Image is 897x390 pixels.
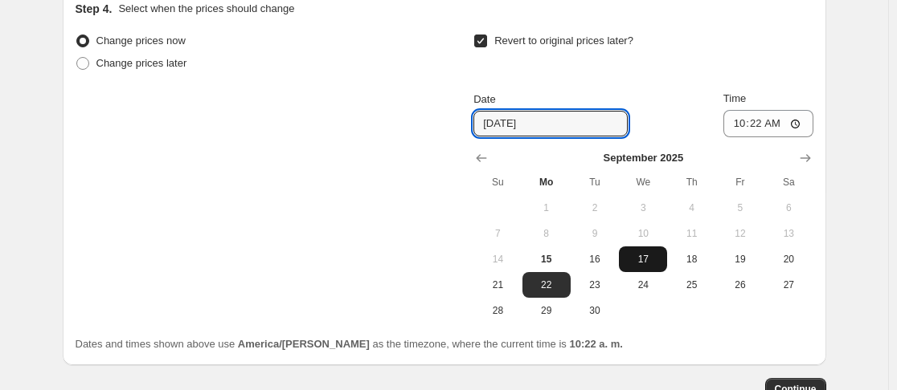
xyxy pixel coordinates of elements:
span: Time [723,92,746,104]
span: Sa [771,176,806,189]
button: Thursday September 11 2025 [667,221,715,246]
span: 1 [529,201,564,214]
span: We [625,176,661,189]
button: Sunday September 14 2025 [473,246,522,272]
span: 15 [529,253,564,266]
button: Friday September 26 2025 [716,272,764,298]
button: Tuesday September 9 2025 [571,221,619,246]
button: Tuesday September 16 2025 [571,246,619,272]
button: Wednesday September 3 2025 [619,195,667,221]
button: Sunday September 28 2025 [473,298,522,323]
span: 17 [625,253,661,266]
span: 27 [771,278,806,291]
span: 24 [625,278,661,291]
span: 29 [529,304,564,317]
button: Sunday September 21 2025 [473,272,522,298]
p: Select when the prices should change [118,1,294,17]
span: 10 [625,227,661,240]
button: Tuesday September 23 2025 [571,272,619,298]
button: Monday September 22 2025 [522,272,571,298]
span: Th [674,176,709,189]
span: 8 [529,227,564,240]
button: Monday September 1 2025 [522,195,571,221]
span: 25 [674,278,709,291]
th: Thursday [667,169,715,195]
span: Mo [529,176,564,189]
span: Date [473,93,495,105]
span: 3 [625,201,661,214]
th: Friday [716,169,764,195]
span: 11 [674,227,709,240]
span: 7 [480,227,515,240]
span: 9 [577,227,612,240]
span: 14 [480,253,515,266]
span: 6 [771,201,806,214]
button: Tuesday September 30 2025 [571,298,619,323]
input: 12:00 [723,110,813,137]
button: Show next month, October 2025 [794,147,817,169]
h2: Step 4. [76,1,113,17]
span: Tu [577,176,612,189]
button: Saturday September 13 2025 [764,221,813,246]
button: Friday September 5 2025 [716,195,764,221]
b: America/[PERSON_NAME] [238,338,370,350]
th: Monday [522,169,571,195]
span: Change prices later [96,57,187,69]
span: 26 [723,278,758,291]
span: Change prices now [96,35,186,47]
span: Revert to original prices later? [494,35,633,47]
span: Fr [723,176,758,189]
th: Saturday [764,169,813,195]
span: 20 [771,253,806,266]
span: 16 [577,253,612,266]
button: Saturday September 20 2025 [764,246,813,272]
button: Wednesday September 10 2025 [619,221,667,246]
input: 9/15/2025 [473,111,628,136]
th: Sunday [473,169,522,195]
button: Friday September 19 2025 [716,246,764,272]
button: Saturday September 6 2025 [764,195,813,221]
button: Sunday September 7 2025 [473,221,522,246]
span: 23 [577,278,612,291]
span: 5 [723,201,758,214]
button: Thursday September 4 2025 [667,195,715,221]
button: Wednesday September 17 2025 [619,246,667,272]
span: Su [480,176,515,189]
span: 30 [577,304,612,317]
span: 12 [723,227,758,240]
span: 22 [529,278,564,291]
button: Tuesday September 2 2025 [571,195,619,221]
button: Monday September 29 2025 [522,298,571,323]
button: Today Monday September 15 2025 [522,246,571,272]
button: Thursday September 25 2025 [667,272,715,298]
span: 2 [577,201,612,214]
b: 10:22 a. m. [569,338,623,350]
span: 13 [771,227,806,240]
span: 4 [674,201,709,214]
span: 21 [480,278,515,291]
button: Saturday September 27 2025 [764,272,813,298]
button: Monday September 8 2025 [522,221,571,246]
th: Tuesday [571,169,619,195]
button: Thursday September 18 2025 [667,246,715,272]
span: 19 [723,253,758,266]
button: Friday September 12 2025 [716,221,764,246]
button: Show previous month, August 2025 [470,147,493,169]
span: 18 [674,253,709,266]
span: Dates and times shown above use as the timezone, where the current time is [76,338,623,350]
button: Wednesday September 24 2025 [619,272,667,298]
th: Wednesday [619,169,667,195]
span: 28 [480,304,515,317]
